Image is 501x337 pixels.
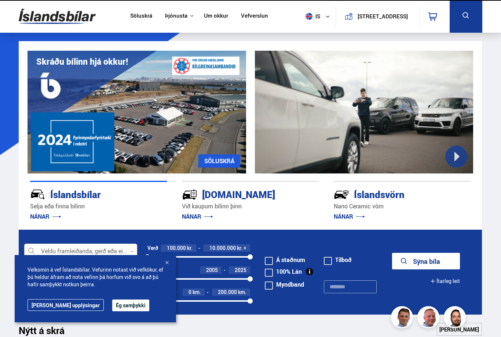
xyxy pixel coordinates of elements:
button: Sýna bíla [392,253,460,269]
span: 0 [189,288,191,295]
span: 2005 [206,266,218,273]
span: km. [193,289,201,295]
span: kr. [237,245,242,251]
button: Ég samþykki [112,300,149,311]
p: Nano Ceramic vörn [334,202,471,211]
p: Við kaupum bílinn þinn [182,202,319,211]
div: Íslandsbílar [30,187,141,200]
span: 10.000.000 [209,244,236,251]
img: siFngHWaQ9KaOqBr.png [418,307,440,329]
a: NÁNAR [182,212,213,221]
img: FbJEzSuNWCJXmdc-.webp [392,307,414,329]
div: [DOMAIN_NAME] [182,187,293,200]
button: is [303,6,336,27]
img: eKx6w-_Home_640_.png [28,51,246,173]
button: [STREET_ADDRESS] [356,13,410,19]
span: Velkomin á vef Íslandsbílar. Vefurinn notast við vefkökur, ef þú heldur áfram að nota vefinn þá h... [28,266,163,288]
img: svg+xml;base64,PHN2ZyB4bWxucz0iaHR0cDovL3d3dy53My5vcmcvMjAwMC9zdmciIHdpZHRoPSI1MTIiIGhlaWdodD0iNT... [306,13,312,20]
a: NÁNAR [30,212,61,221]
a: Um okkur [204,12,228,20]
span: 200.000 [218,288,237,295]
img: G0Ugv5HjCgRt.svg [19,4,96,28]
a: SÖLUSKRÁ [198,154,240,168]
img: -Svtn6bYgwAsiwNX.svg [334,187,349,202]
img: JRvxyua_JYH6wB4c.svg [30,187,45,202]
p: Selja eða finna bílinn [30,202,167,211]
label: Á staðnum [265,257,305,263]
h1: Skráðu bílinn hjá okkur! [36,57,128,67]
div: Verð [147,245,158,251]
span: 2025 [235,266,246,273]
a: [STREET_ADDRESS] [340,6,415,27]
img: nhp88E3Fdnt1Opn2.png [445,307,467,329]
span: km. [238,289,246,295]
span: + [244,245,246,251]
button: Þjónusta [165,12,187,19]
a: [PERSON_NAME] [436,323,482,336]
a: NÁNAR [334,212,365,221]
a: Vefverslun [241,12,268,20]
span: 100.000 [167,244,186,251]
img: tr5P-W3DuiFaO7aO.svg [182,187,197,202]
a: Söluskrá [130,12,152,20]
span: is [303,13,321,20]
button: Ítarleg leit [430,273,460,289]
label: Myndband [265,282,304,287]
label: 100% Lán [265,269,302,275]
a: [PERSON_NAME] upplýsingar [28,299,104,311]
span: kr. [187,245,193,251]
label: Tilboð [324,257,352,263]
div: Íslandsvörn [334,187,445,200]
